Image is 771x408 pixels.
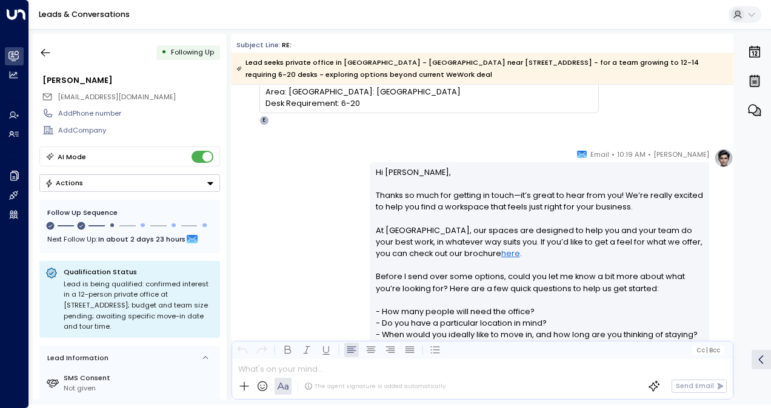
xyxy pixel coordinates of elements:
[692,346,724,355] button: Cc|Bcc
[236,56,727,81] div: Lead seeks private office in [GEOGRAPHIC_DATA] - [GEOGRAPHIC_DATA] near [STREET_ADDRESS] - for a ...
[714,148,733,168] img: profile-logo.png
[58,125,219,136] div: AddCompany
[98,232,185,246] span: In about 2 days 23 hours
[255,343,269,357] button: Redo
[236,40,281,50] span: Subject Line:
[64,267,214,277] p: Qualification Status
[161,44,167,61] div: •
[47,232,212,246] div: Next Follow Up:
[58,151,86,163] div: AI Mode
[58,92,176,102] span: rayan.habbab@gmail.com
[648,148,651,160] span: •
[39,9,130,19] a: Leads & Conversations
[235,343,250,357] button: Undo
[612,148,615,160] span: •
[44,353,108,363] div: Lead Information
[39,174,220,192] button: Actions
[171,47,214,57] span: Following Up
[590,148,609,160] span: Email
[653,148,709,160] span: [PERSON_NAME]
[617,148,646,160] span: 10:19 AM
[696,347,720,354] span: Cc Bcc
[64,279,214,332] div: Lead is being qualified: confirmed interest in a 12-person private office at [STREET_ADDRESS]; bu...
[259,116,269,125] div: E
[42,74,219,86] div: [PERSON_NAME]
[45,179,83,187] div: Actions
[282,40,292,50] div: RE:
[64,373,216,383] label: SMS Consent
[58,108,219,119] div: AddPhone number
[39,174,220,192] div: Button group with a nested menu
[706,347,708,354] span: |
[304,382,446,390] div: The agent signature is added automatically
[47,208,212,218] div: Follow Up Sequence
[58,92,176,102] span: [EMAIL_ADDRESS][DOMAIN_NAME]
[64,383,216,393] div: Not given
[376,166,704,399] p: Hi [PERSON_NAME], Thanks so much for getting in touch—it’s great to hear from you! We’re really e...
[501,248,520,259] a: here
